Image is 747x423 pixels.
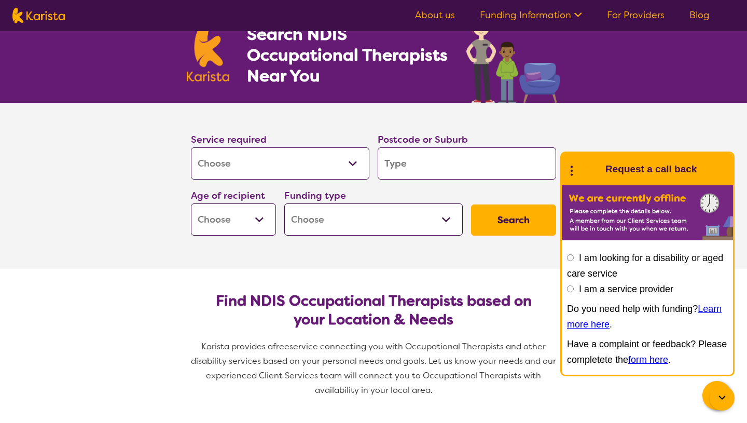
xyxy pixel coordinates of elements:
h1: Request a call back [605,161,697,177]
img: Karista [578,159,599,180]
label: Age of recipient [191,189,265,202]
a: Blog [689,9,710,21]
span: Karista provides a [201,341,273,352]
label: Postcode or Suburb [378,133,468,146]
a: About us [415,9,455,21]
img: Karista logo [12,8,65,23]
label: I am looking for a disability or aged care service [567,253,723,279]
a: form here [628,354,668,365]
h1: Search NDIS Occupational Therapists Near You [247,24,449,86]
input: Type [378,147,556,180]
p: Do you need help with funding? . [567,301,728,332]
label: Service required [191,133,267,146]
p: Have a complaint or feedback? Please completete the . [567,336,728,367]
img: occupational-therapy [466,12,560,103]
a: Funding Information [480,9,582,21]
span: free [273,341,289,352]
label: I am a service provider [579,284,673,294]
h2: Find NDIS Occupational Therapists based on your Location & Needs [199,292,548,329]
button: Search [471,204,556,236]
span: service connecting you with Occupational Therapists and other disability services based on your p... [191,341,558,395]
a: For Providers [607,9,665,21]
img: Karista offline chat form to request call back [562,185,733,240]
img: Karista logo [187,25,229,81]
button: Channel Menu [702,381,731,410]
label: Funding type [284,189,346,202]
